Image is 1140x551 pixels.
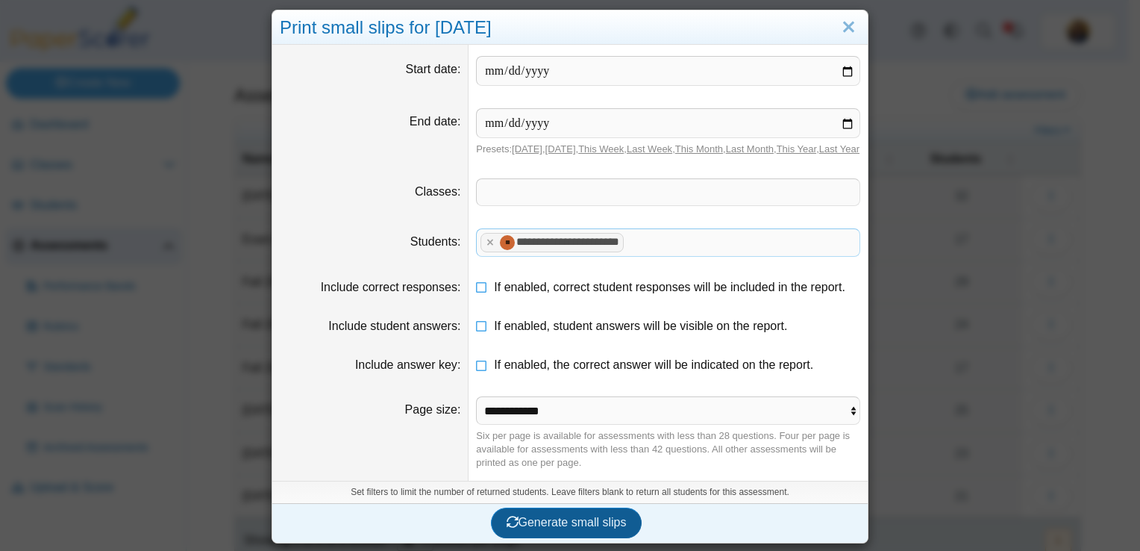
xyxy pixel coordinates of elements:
a: This Year [777,143,817,155]
span: If enabled, the correct answer will be indicated on the report. [494,358,813,371]
a: This Month [675,143,723,155]
tags: ​ [476,178,860,205]
a: This Week [578,143,624,155]
button: Generate small slips [491,508,642,538]
a: Last Month [726,143,774,155]
label: Include correct responses [321,281,461,293]
tags: ​ [476,228,860,257]
label: Page size [405,403,461,416]
a: Close [837,15,860,40]
label: End date [410,115,461,128]
a: Last Week [627,143,672,155]
div: Set filters to limit the number of returned students. Leave filters blank to return all students ... [272,481,868,503]
label: Classes [415,185,460,198]
div: Print small slips for [DATE] [272,10,868,46]
a: [DATE] [545,143,576,155]
span: If enabled, correct student responses will be included in the report. [494,281,845,293]
div: Six per page is available for assessments with less than 28 questions. Four per page is available... [476,429,860,470]
span: Mariana Gonzalez [502,239,513,246]
div: Presets: , , , , , , , [476,143,860,156]
span: Generate small slips [507,516,627,529]
a: [DATE] [512,143,542,155]
label: Include student answers [328,320,460,332]
label: Include answer key [355,358,460,371]
x: remove tag [483,237,496,247]
span: If enabled, student answers will be visible on the report. [494,320,787,332]
label: Start date [406,63,461,75]
label: Students [410,235,461,248]
a: Last Year [819,143,859,155]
